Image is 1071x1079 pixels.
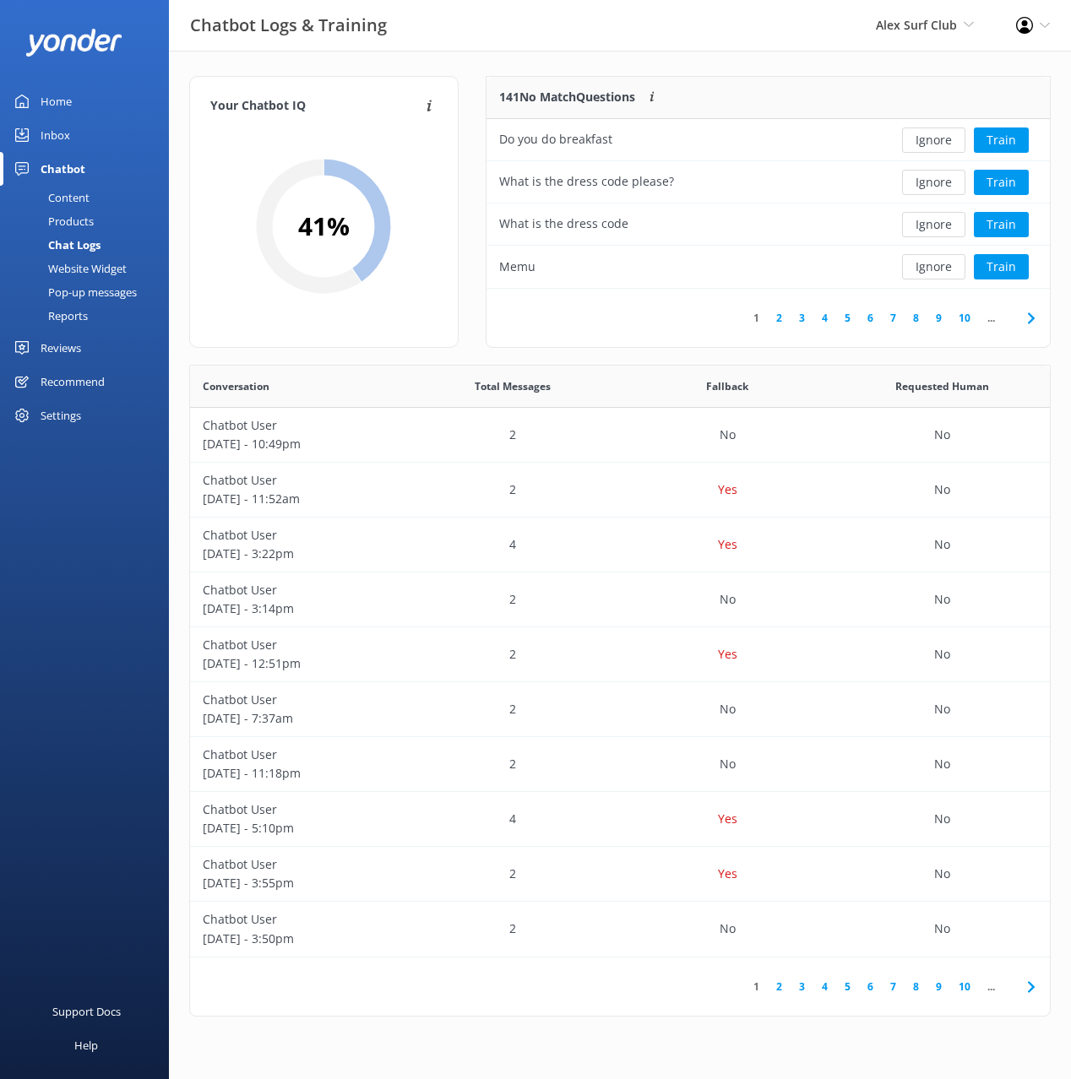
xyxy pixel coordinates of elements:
p: 4 [509,535,516,554]
a: 5 [836,979,859,995]
a: 5 [836,310,859,326]
p: 141 No Match Questions [499,88,635,106]
p: Yes [718,865,737,883]
p: [DATE] - 11:18pm [203,764,393,783]
p: Yes [718,480,737,499]
span: Fallback [706,378,748,394]
p: No [720,919,736,938]
a: 6 [859,979,882,995]
p: Chatbot User [203,581,393,599]
div: grid [190,408,1050,957]
p: Yes [718,810,737,828]
p: Chatbot User [203,471,393,490]
p: 2 [509,645,516,664]
p: No [934,700,950,718]
div: Memu [499,258,535,276]
a: Content [10,186,169,209]
div: Pop-up messages [10,280,137,304]
a: 2 [768,979,791,995]
div: Help [74,1028,98,1062]
div: Content [10,186,90,209]
p: Chatbot User [203,416,393,435]
a: 2 [768,310,791,326]
div: row [190,627,1050,682]
a: 10 [950,310,979,326]
div: What is the dress code [499,214,628,233]
h4: Your Chatbot IQ [210,97,421,116]
p: 2 [509,480,516,499]
a: 8 [905,979,927,995]
a: 3 [791,979,813,995]
p: [DATE] - 3:22pm [203,545,393,563]
div: Inbox [41,118,70,152]
p: 2 [509,755,516,773]
div: Recommend [41,365,105,399]
div: Chatbot [41,152,85,186]
span: Total Messages [475,378,551,394]
p: Yes [718,645,737,664]
span: ... [979,310,1003,326]
a: 4 [813,979,836,995]
a: Website Widget [10,257,169,280]
button: Train [974,212,1029,237]
a: Chat Logs [10,233,169,257]
div: row [190,408,1050,463]
div: Reviews [41,331,81,365]
div: row [190,847,1050,902]
div: Chat Logs [10,233,101,257]
p: Chatbot User [203,855,393,874]
p: Chatbot User [203,636,393,654]
a: 6 [859,310,882,326]
span: ... [979,979,1003,995]
a: Products [10,209,169,233]
a: 4 [813,310,836,326]
a: 9 [927,310,950,326]
p: 4 [509,810,516,828]
div: row [487,203,1050,246]
div: row [190,902,1050,957]
div: row [190,737,1050,792]
a: 8 [905,310,927,326]
p: [DATE] - 5:10pm [203,819,393,838]
p: No [934,645,950,664]
div: Settings [41,399,81,432]
p: No [934,590,950,609]
div: row [487,119,1050,161]
p: Chatbot User [203,691,393,709]
p: No [934,755,950,773]
button: Ignore [902,254,965,279]
div: row [487,246,1050,288]
p: [DATE] - 3:55pm [203,874,393,892]
div: What is the dress code please? [499,172,674,191]
button: Train [974,127,1029,153]
a: 1 [745,310,768,326]
p: [DATE] - 12:51pm [203,654,393,673]
p: No [934,865,950,883]
a: 3 [791,310,813,326]
span: Conversation [203,378,269,394]
a: 7 [882,310,905,326]
h3: Chatbot Logs & Training [190,12,387,39]
p: No [934,480,950,499]
div: row [190,518,1050,572]
div: Support Docs [52,995,121,1028]
p: 2 [509,865,516,883]
p: Chatbot User [203,800,393,819]
div: Do you do breakfast [499,130,612,149]
button: Ignore [902,212,965,237]
p: No [720,700,736,718]
p: [DATE] - 10:49pm [203,435,393,453]
img: yonder-white-logo.png [25,29,122,57]
button: Train [974,254,1029,279]
p: [DATE] - 7:37am [203,709,393,728]
p: 2 [509,426,516,444]
p: No [934,426,950,444]
a: 10 [950,979,979,995]
p: Yes [718,535,737,554]
button: Ignore [902,127,965,153]
a: Reports [10,304,169,328]
p: Chatbot User [203,526,393,545]
p: No [720,755,736,773]
div: row [190,572,1050,627]
a: Pop-up messages [10,280,169,304]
